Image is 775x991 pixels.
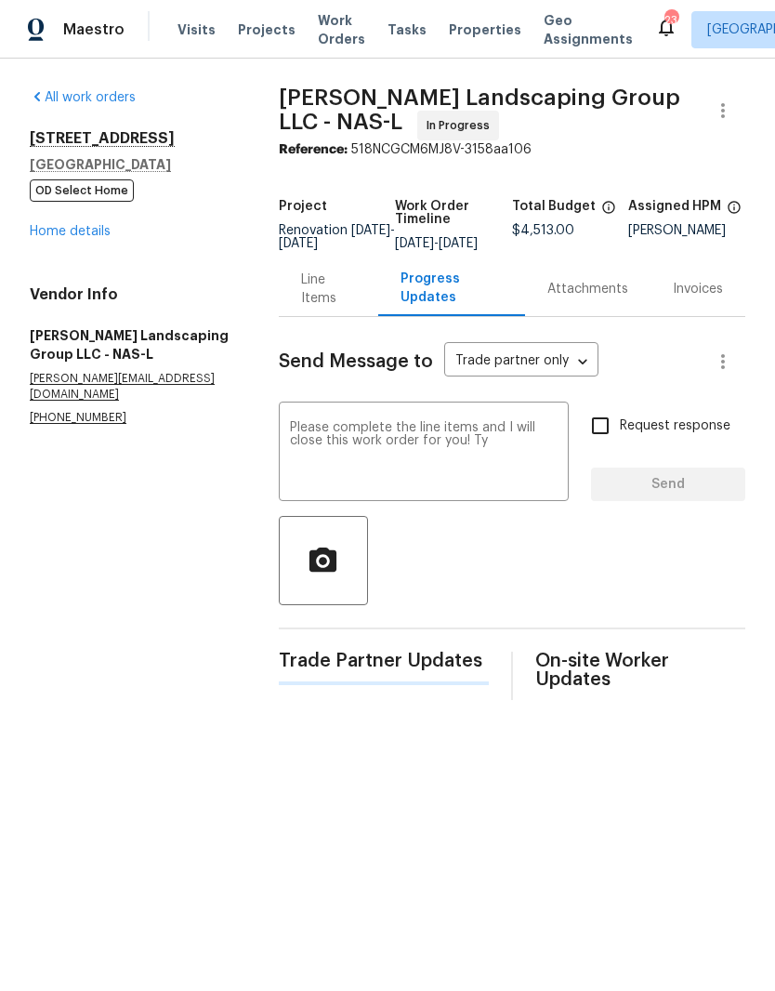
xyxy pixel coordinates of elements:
h5: Total Budget [512,200,596,213]
div: 23 [664,11,677,30]
span: Work Orders [318,11,365,48]
span: Tasks [387,23,427,36]
span: Projects [238,20,296,39]
div: Line Items [301,271,356,308]
span: [DATE] [351,224,390,237]
span: Maestro [63,20,125,39]
span: On-site Worker Updates [535,652,745,689]
span: Visits [177,20,216,39]
span: [PERSON_NAME] Landscaping Group LLC - NAS-L [279,86,680,133]
span: [DATE] [279,237,318,250]
span: Trade Partner Updates [279,652,489,670]
span: - [395,237,478,250]
h5: Work Order Timeline [395,200,512,226]
span: Send Message to [279,352,433,371]
span: [DATE] [439,237,478,250]
span: Request response [620,416,730,436]
h5: [PERSON_NAME] Landscaping Group LLC - NAS-L [30,326,234,363]
div: Progress Updates [401,270,503,307]
span: OD Select Home [30,179,134,202]
div: [PERSON_NAME] [628,224,745,237]
span: Geo Assignments [544,11,633,48]
a: Home details [30,225,111,238]
a: All work orders [30,91,136,104]
div: Invoices [673,280,723,298]
span: Renovation [279,224,395,250]
span: The hpm assigned to this work order. [727,200,742,224]
span: [DATE] [395,237,434,250]
textarea: Please complete the line items and I will close this work order for you! Ty [290,421,558,486]
div: Attachments [547,280,628,298]
div: 518NCGCM6MJ8V-3158aa106 [279,140,745,159]
b: Reference: [279,143,348,156]
h5: Assigned HPM [628,200,721,213]
div: Trade partner only [444,347,598,377]
span: $4,513.00 [512,224,574,237]
span: In Progress [427,116,497,135]
h5: Project [279,200,327,213]
span: - [279,224,395,250]
span: Properties [449,20,521,39]
h4: Vendor Info [30,285,234,304]
span: The total cost of line items that have been proposed by Opendoor. This sum includes line items th... [601,200,616,224]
